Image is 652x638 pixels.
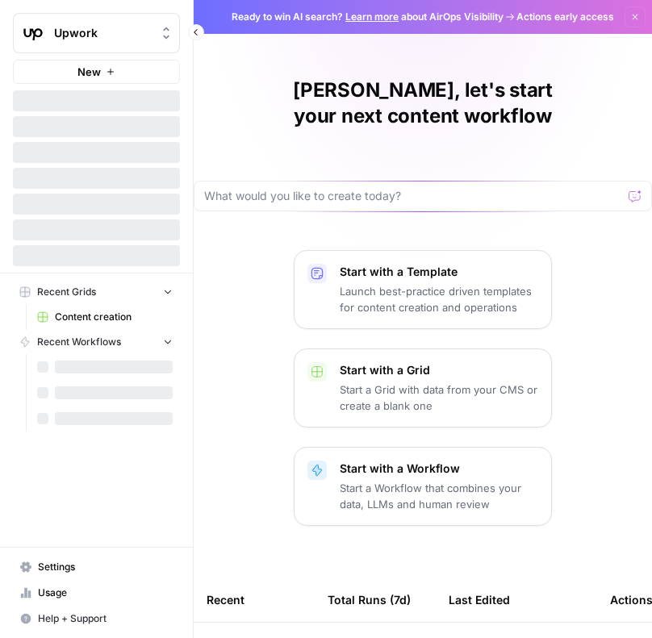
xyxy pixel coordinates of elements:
p: Start a Grid with data from your CMS or create a blank one [340,382,538,414]
span: Content creation [55,310,173,324]
p: Start a Workflow that combines your data, LLMs and human review [340,480,538,512]
button: Workspace: Upwork [13,13,180,53]
img: Upwork Logo [19,19,48,48]
span: Ready to win AI search? about AirOps Visibility [232,10,504,24]
p: Start with a Template [340,264,538,280]
div: Total Runs (7d) [328,578,411,622]
span: Upwork [54,25,152,41]
button: New [13,60,180,84]
a: Settings [13,554,180,580]
a: Content creation [30,304,180,330]
button: Recent Workflows [13,330,180,354]
h1: [PERSON_NAME], let's start your next content workflow [194,77,652,129]
span: Recent Grids [37,285,96,299]
p: Start with a Workflow [340,461,538,477]
p: Launch best-practice driven templates for content creation and operations [340,283,538,315]
div: Recent [207,578,302,622]
p: Start with a Grid [340,362,538,378]
span: Recent Workflows [37,335,121,349]
span: Help + Support [38,611,173,626]
button: Help + Support [13,606,180,632]
button: Start with a WorkflowStart a Workflow that combines your data, LLMs and human review [294,447,552,526]
button: Start with a TemplateLaunch best-practice driven templates for content creation and operations [294,250,552,329]
a: Learn more [345,10,399,23]
span: Settings [38,560,173,574]
span: Usage [38,586,173,600]
a: Usage [13,580,180,606]
button: Start with a GridStart a Grid with data from your CMS or create a blank one [294,348,552,427]
span: Actions early access [516,10,614,24]
span: New [77,64,101,80]
div: Last Edited [449,578,510,622]
input: What would you like to create today? [204,188,622,204]
button: Recent Grids [13,280,180,304]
